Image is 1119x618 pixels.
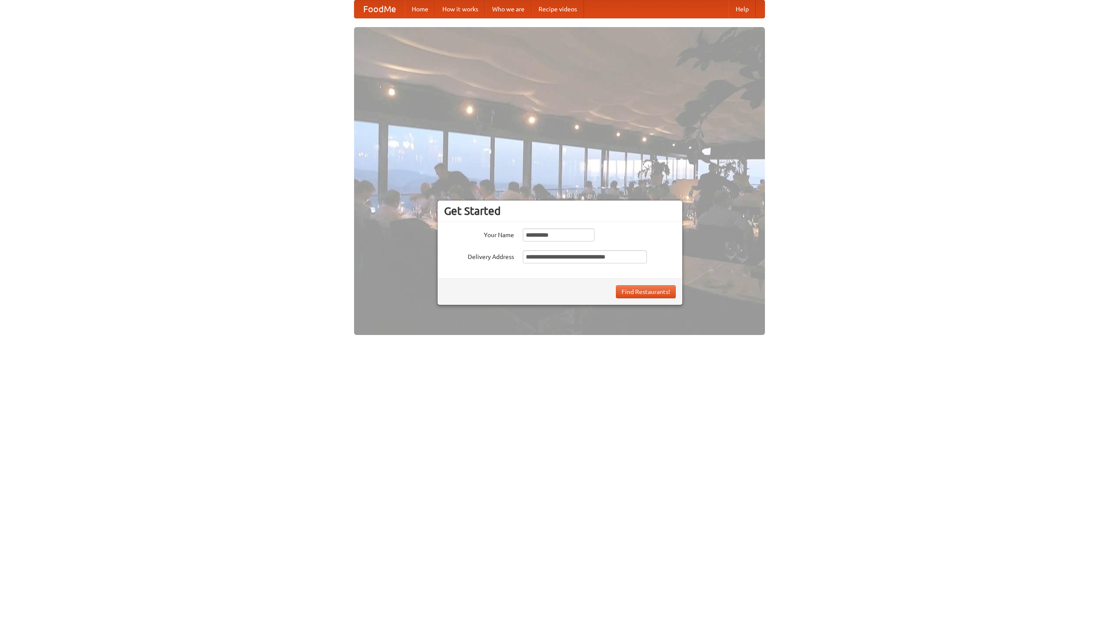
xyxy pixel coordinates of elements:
a: FoodMe [354,0,405,18]
a: Home [405,0,435,18]
h3: Get Started [444,204,676,218]
label: Your Name [444,228,514,239]
button: Find Restaurants! [616,285,676,298]
a: Help [729,0,756,18]
a: Who we are [485,0,532,18]
a: How it works [435,0,485,18]
a: Recipe videos [532,0,584,18]
label: Delivery Address [444,250,514,261]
